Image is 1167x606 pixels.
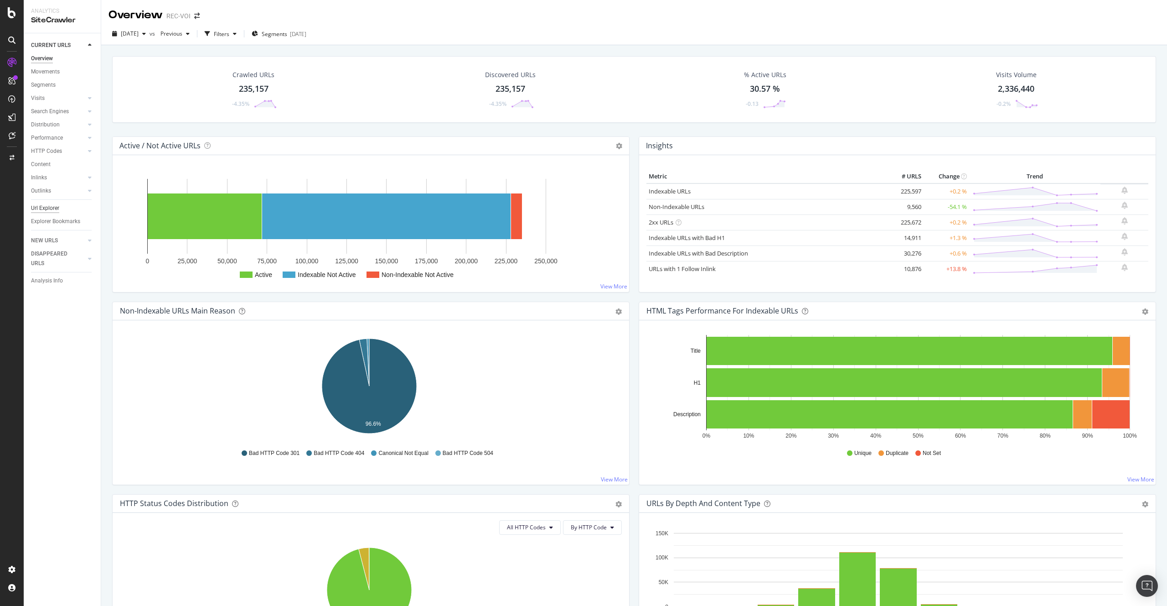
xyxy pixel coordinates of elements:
div: gear [615,308,622,315]
div: Inlinks [31,173,47,183]
span: By HTTP Code [571,523,607,531]
td: +0.2 % [924,183,969,199]
div: Movements [31,67,60,77]
div: bell-plus [1121,202,1128,209]
text: 25,000 [177,257,197,265]
div: [DATE] [290,30,306,38]
span: Segments [262,30,287,38]
div: gear [1142,308,1148,315]
a: Distribution [31,120,85,130]
text: 125,000 [335,257,358,265]
td: +1.3 % [924,230,969,246]
a: Url Explorer [31,204,94,213]
a: CURRENT URLS [31,41,85,50]
th: Change [924,170,969,183]
text: Indexable Not Active [298,271,356,278]
div: DISAPPEARED URLS [31,249,77,268]
div: Non-Indexable URLs Main Reason [120,306,235,315]
a: View More [1127,475,1154,483]
button: Segments[DATE] [248,26,310,41]
text: 100% [1123,433,1137,439]
th: Trend [969,170,1100,183]
text: H1 [694,380,701,386]
div: -0.2% [997,100,1011,108]
div: Overview [108,7,163,23]
text: 0 [146,257,150,265]
a: Indexable URLs with Bad H1 [649,234,725,242]
text: 0% [702,433,711,439]
td: -54.1 % [924,199,969,214]
text: 250,000 [534,257,558,265]
div: Search Engines [31,107,69,116]
div: % Active URLs [744,70,786,79]
div: arrow-right-arrow-left [194,13,200,19]
div: URLs by Depth and Content Type [646,499,760,508]
a: Overview [31,54,94,63]
div: bell-plus [1121,264,1128,271]
div: Filters [214,30,229,38]
span: All HTTP Codes [507,523,546,531]
text: 150,000 [375,257,398,265]
text: 100K [656,554,668,561]
span: Previous [157,30,182,37]
text: Description [673,411,701,418]
a: Outlinks [31,186,85,196]
text: Non-Indexable Not Active [382,271,454,278]
div: A chart. [646,335,1145,441]
div: NEW URLS [31,236,58,246]
td: 10,876 [887,261,924,277]
text: 80% [1040,433,1051,439]
i: Options [616,143,622,149]
div: bell-plus [1121,217,1128,225]
a: URLs with 1 Follow Inlink [649,265,716,273]
a: Performance [31,133,85,143]
text: 50,000 [217,257,237,265]
a: Search Engines [31,107,85,116]
svg: A chart. [120,335,619,441]
td: +13.8 % [924,261,969,277]
div: 2,336,440 [998,83,1034,95]
text: 225,000 [495,257,518,265]
div: SiteCrawler [31,15,93,26]
div: Visits [31,94,45,103]
td: 225,597 [887,183,924,199]
text: 50K [659,579,668,585]
span: 2025 Sep. 10th [121,30,139,37]
div: Analytics [31,7,93,15]
text: 200,000 [454,257,478,265]
a: Indexable URLs with Bad Description [649,249,748,257]
div: 235,157 [239,83,269,95]
text: 75,000 [257,257,277,265]
text: 175,000 [415,257,438,265]
div: Open Intercom Messenger [1136,575,1158,597]
a: Content [31,160,94,169]
div: Analysis Info [31,276,63,286]
td: +0.6 % [924,246,969,261]
a: View More [601,475,628,483]
a: Non-Indexable URLs [649,203,704,211]
a: DISAPPEARED URLS [31,249,85,268]
text: 90% [1082,433,1093,439]
a: HTTP Codes [31,146,85,156]
div: Segments [31,80,56,90]
div: Performance [31,133,63,143]
svg: A chart. [120,170,619,285]
div: Visits Volume [996,70,1037,79]
a: Indexable URLs [649,187,691,195]
h4: Active / Not Active URLs [119,140,201,152]
a: Explorer Bookmarks [31,217,94,226]
div: Discovered URLs [485,70,536,79]
td: 30,276 [887,246,924,261]
div: bell-plus [1121,248,1128,256]
a: Inlinks [31,173,85,183]
text: 70% [997,433,1008,439]
div: HTML Tags Performance for Indexable URLs [646,306,798,315]
div: Content [31,160,51,169]
div: -0.13 [746,100,759,108]
button: All HTTP Codes [499,520,561,535]
span: Unique [854,449,872,457]
td: 225,672 [887,214,924,230]
div: HTTP Status Codes Distribution [120,499,228,508]
text: Title [691,348,701,354]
